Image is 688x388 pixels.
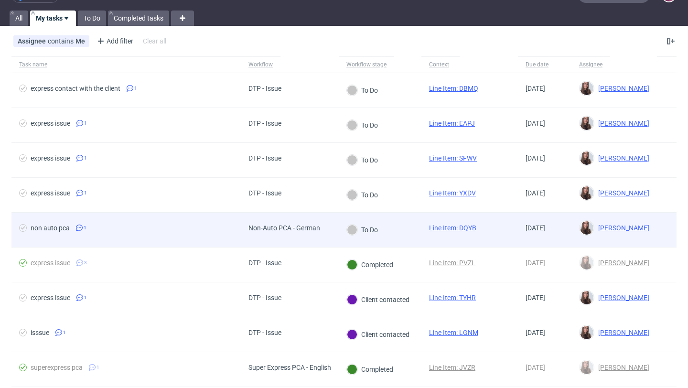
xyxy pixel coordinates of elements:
[108,11,169,26] a: Completed tasks
[580,117,593,130] img: Sandra Beśka
[248,189,281,197] div: DTP - Issue
[347,364,393,375] div: Completed
[248,85,281,92] div: DTP - Issue
[580,256,593,269] img: Sandra Beśka
[429,119,475,127] a: Line Item: EAPJ
[248,329,281,336] div: DTP - Issue
[10,11,28,26] a: All
[526,189,545,197] span: [DATE]
[347,120,378,130] div: To Do
[580,151,593,165] img: Sandra Beśka
[429,329,478,336] a: Line Item: LGNM
[31,259,70,267] div: express issue
[594,294,649,302] span: [PERSON_NAME]
[134,85,137,92] span: 1
[346,61,387,68] div: Workflow stage
[347,155,378,165] div: To Do
[594,154,649,162] span: [PERSON_NAME]
[580,186,593,200] img: Sandra Beśka
[594,329,649,336] span: [PERSON_NAME]
[429,85,478,92] a: Line Item: DBMQ
[580,221,593,235] img: Sandra Beśka
[594,119,649,127] span: [PERSON_NAME]
[594,224,649,232] span: [PERSON_NAME]
[248,259,281,267] div: DTP - Issue
[248,154,281,162] div: DTP - Issue
[526,154,545,162] span: [DATE]
[48,37,75,45] span: contains
[248,61,273,68] div: Workflow
[526,85,545,92] span: [DATE]
[248,294,281,302] div: DTP - Issue
[84,189,87,197] span: 1
[526,119,545,127] span: [DATE]
[31,119,70,127] div: express issue
[248,224,320,232] div: Non-Auto PCA - German
[31,224,70,232] div: non auto pca
[31,329,49,336] div: isssue
[93,33,135,49] div: Add filter
[248,119,281,127] div: DTP - Issue
[63,329,66,336] span: 1
[78,11,106,26] a: To Do
[248,364,331,371] div: Super Express PCA - English
[594,259,649,267] span: [PERSON_NAME]
[429,259,475,267] a: Line Item: PVZL
[84,224,86,232] span: 1
[18,37,48,45] span: Assignee
[580,82,593,95] img: Sandra Beśka
[84,294,87,302] span: 1
[429,189,476,197] a: Line Item: YXDV
[429,224,476,232] a: Line Item: DQYB
[526,61,564,69] span: Due date
[84,259,87,267] span: 3
[429,154,477,162] a: Line Item: SFWV
[31,189,70,197] div: express issue
[594,364,649,371] span: [PERSON_NAME]
[594,189,649,197] span: [PERSON_NAME]
[84,154,87,162] span: 1
[75,37,85,45] div: Me
[30,11,76,26] a: My tasks
[526,329,545,336] span: [DATE]
[97,364,99,371] span: 1
[347,294,409,305] div: Client contacted
[19,61,233,69] span: Task name
[347,259,393,270] div: Completed
[580,291,593,304] img: Sandra Beśka
[429,364,475,371] a: Line Item: JVZR
[141,34,168,48] div: Clear all
[31,154,70,162] div: express issue
[347,225,378,235] div: To Do
[347,85,378,96] div: To Do
[31,364,83,371] div: superexpress pca
[429,294,476,302] a: Line Item: TYHR
[347,329,409,340] div: Client contacted
[429,61,452,68] div: Context
[579,61,602,68] div: Assignee
[594,85,649,92] span: [PERSON_NAME]
[580,326,593,339] img: Sandra Beśka
[526,224,545,232] span: [DATE]
[31,85,120,92] div: express contact with the client
[84,119,87,127] span: 1
[31,294,70,302] div: express issue
[580,361,593,374] img: Sandra Beśka
[526,294,545,302] span: [DATE]
[526,259,545,267] span: [DATE]
[526,364,545,371] span: [DATE]
[347,190,378,200] div: To Do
